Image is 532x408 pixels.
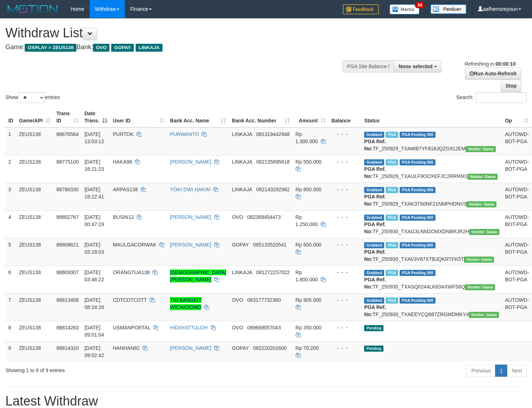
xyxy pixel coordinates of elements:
[331,324,359,331] div: - - -
[232,242,249,248] span: GOPAY
[386,215,398,221] span: Marked by aafsreyleap
[502,183,532,210] td: AUTOWD-BOT-PGA
[361,155,502,183] td: TF_250929_TXAULF9OOXEFJC2RRRM1
[113,131,134,137] span: PURTOK
[232,131,252,137] span: LINKAJA
[25,44,76,52] span: OXPLAY > ZEUS138
[331,344,359,352] div: - - -
[364,270,384,276] span: Grabbed
[84,214,104,227] span: [DATE] 00:47:29
[253,345,287,351] span: Copy 082220201600 to clipboard
[5,92,60,103] label: Show entries
[170,242,211,248] a: [PERSON_NAME]
[364,221,386,234] b: PGA Ref. No:
[84,345,104,358] span: [DATE] 09:02:42
[364,277,386,290] b: PGA Ref. No:
[386,159,398,165] span: Marked by aafnoeunsreypich
[364,242,384,248] span: Grabbed
[296,159,321,165] span: Rp 550.000
[364,159,384,165] span: Grabbed
[5,26,348,40] h1: Withdraw List
[502,266,532,293] td: AUTOWD-BOT-PGA
[5,155,16,183] td: 2
[56,242,79,248] span: 88808621
[364,297,384,304] span: Grabbed
[232,187,252,192] span: LINKAJA
[56,214,79,220] span: 88802767
[399,64,433,69] span: None selected
[84,325,104,338] span: [DATE] 09:01:04
[167,107,229,127] th: Bank Acc. Name: activate to sort column ascending
[170,269,226,282] a: [DEMOGRAPHIC_DATA][PERSON_NAME]
[293,107,329,127] th: Amount: activate to sort column ascending
[502,210,532,238] td: AUTOWD-BOT-PGA
[296,187,321,192] span: Rp 800.000
[364,249,386,262] b: PGA Ref. No:
[400,270,436,276] span: PGA Pending
[247,297,281,303] span: Copy 083177732360 to clipboard
[53,107,81,127] th: Trans ID: activate to sort column ascending
[5,341,16,362] td: 9
[342,60,394,72] div: PGA Site Balance /
[113,325,151,330] span: USMANPORTAL
[5,321,16,341] td: 8
[400,215,436,221] span: PGA Pending
[56,187,79,192] span: 88780330
[361,107,502,127] th: Status
[400,159,436,165] span: PGA Pending
[256,159,289,165] span: Copy 082135895618 to clipboard
[232,345,249,351] span: GOPAY
[170,131,199,137] a: PURWANTO
[495,61,515,67] strong: 00:00:10
[253,242,287,248] span: Copy 085133520541 to clipboard
[469,312,499,318] span: Vendor URL: https://trx31.1velocity.biz
[16,155,53,183] td: ZEUS138
[16,107,53,127] th: Game/API: activate to sort column ascending
[364,187,384,193] span: Grabbed
[56,131,79,137] span: 88676564
[361,127,502,155] td: TF_250929_TXAWB7YF818JQZG912EM
[361,238,502,266] td: TF_250930_TXAV3V87XTBJQKRTFK5T
[331,214,359,221] div: - - -
[16,238,53,266] td: ZEUS138
[16,293,53,321] td: ZEUS138
[430,4,466,14] img: panduan.png
[113,187,138,192] span: ARPAS138
[247,214,281,220] span: Copy 082369454473 to clipboard
[400,187,436,193] span: PGA Pending
[329,107,362,127] th: Balance
[16,341,53,362] td: ZEUS138
[16,321,53,341] td: ZEUS138
[170,214,211,220] a: [PERSON_NAME]
[361,210,502,238] td: TF_250930_TXAG3LNM2OMXDNBRJR2H
[84,297,104,310] span: [DATE] 08:24:26
[110,107,167,127] th: User ID: activate to sort column ascending
[502,155,532,183] td: AUTOWD-BOT-PGA
[113,242,156,248] span: MAULGACORWAK
[5,44,348,51] h4: Game: Bank:
[296,131,318,144] span: Rp 1.300.000
[5,364,216,374] div: Showing 1 to 9 of 9 entries
[331,241,359,248] div: - - -
[464,257,494,263] span: Vendor URL: https://trx31.1velocity.biz
[56,159,79,165] span: 88775100
[296,297,321,303] span: Rp 905.000
[113,214,134,220] span: BUSIN12
[390,4,420,14] img: Button%20Memo.svg
[465,284,495,290] span: Vendor URL: https://trx31.1velocity.biz
[16,266,53,293] td: ZEUS138
[113,297,147,303] span: CDTCDTCDTT
[331,269,359,276] div: - - -
[5,107,16,127] th: ID
[296,345,319,351] span: Rp 70.200
[56,297,79,303] span: 88813458
[331,158,359,165] div: - - -
[5,266,16,293] td: 6
[170,345,211,351] a: [PERSON_NAME]
[56,345,79,351] span: 88814320
[256,131,289,137] span: Copy 081319442948 to clipboard
[16,127,53,155] td: ZEUS138
[364,325,383,331] span: Pending
[502,238,532,266] td: AUTOWD-BOT-PGA
[364,346,383,352] span: Pending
